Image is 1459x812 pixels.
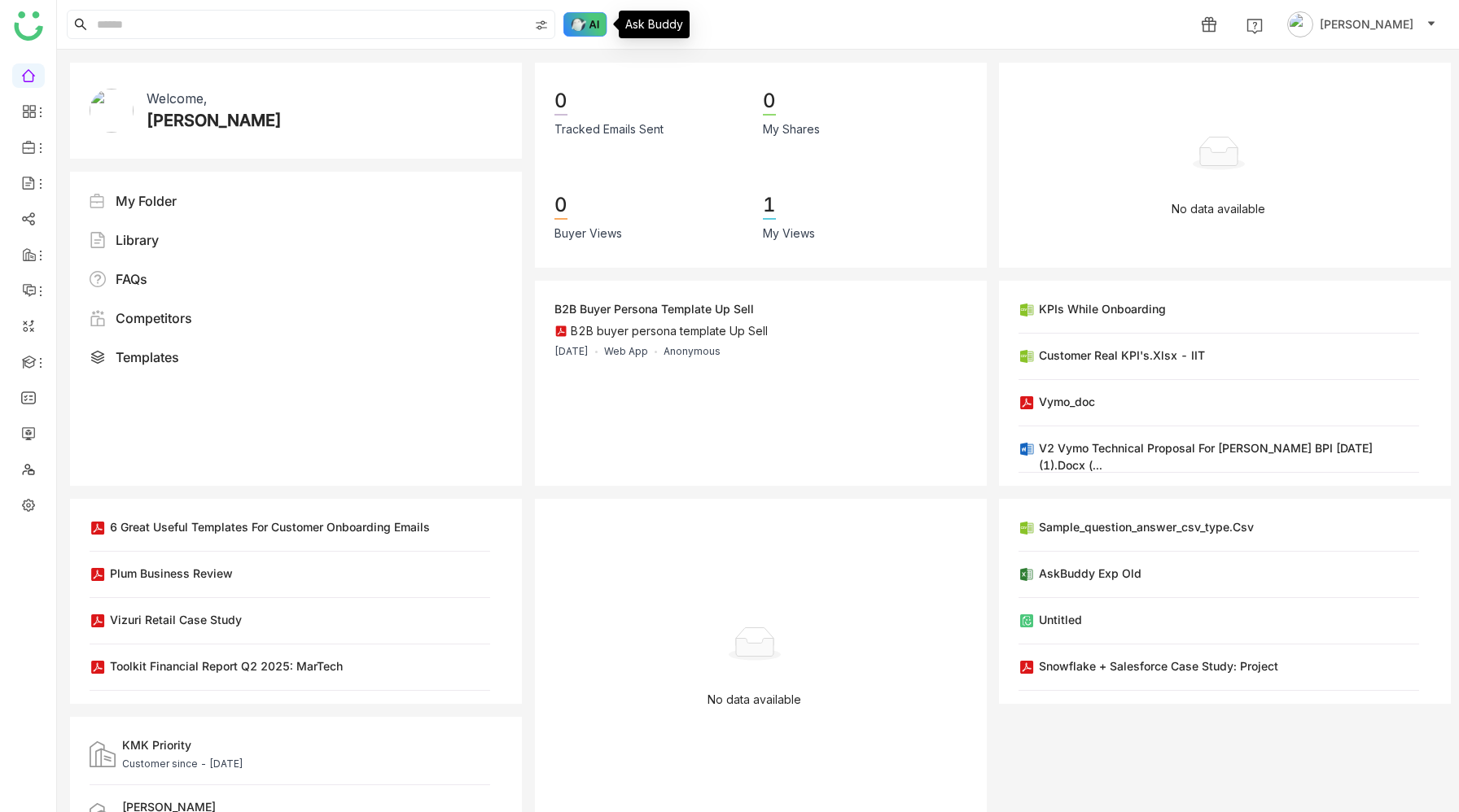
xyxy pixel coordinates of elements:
div: FAQs [116,269,147,289]
div: Competitors [116,308,192,328]
div: My Shares [763,120,820,138]
div: Templates [116,347,179,367]
div: 0 [554,88,567,116]
div: Vizuri Retail Case Study [110,611,242,628]
div: Tracked Emails Sent [554,120,664,138]
div: Customer since - [DATE] [122,757,243,771]
div: V2 Vymo Technical Proposal for [PERSON_NAME] BPI [DATE] (1).docx (... [1039,439,1419,474]
div: My Views [763,225,815,242]
div: My Folder [116,191,177,211]
div: Sample_question_answer_csv_type.csv [1039,518,1254,535]
div: 6 Great Useful Templates for Customer Onboarding Emails [110,518,430,535]
div: 1 [763,192,776,220]
div: KPIs while Onboarding [1039,300,1166,317]
p: No data available [708,691,801,709]
div: [PERSON_NAME] [147,108,282,133]
div: 0 [554,192,567,220]
div: Anonymous [664,344,721,359]
div: Plum Business Review [110,565,233,582]
img: pdf.svg [554,325,567,338]
button: [PERSON_NAME] [1284,11,1439,37]
div: B2B buyer persona template Up Sell [571,324,768,338]
div: Snowflake + Salesforce Case Study: Project [1039,657,1278,674]
div: vymo_doc [1039,393,1095,410]
img: ask-buddy-hover.svg [563,12,607,37]
img: avatar [1287,11,1313,37]
div: [DATE] [554,344,589,359]
span: [PERSON_NAME] [1320,15,1413,33]
div: Buyer Views [554,225,622,242]
div: KMK Priority [122,736,243,753]
img: 67b6c2606f57434fb845f1f2 [90,89,134,133]
img: logo [14,11,43,41]
img: help.svg [1247,18,1263,34]
p: No data available [1172,200,1265,218]
div: Library [116,230,159,250]
div: B2B buyer persona template Up Sell [554,300,754,317]
div: Web App [604,344,648,359]
div: Ask Buddy [619,11,690,38]
img: customers.svg [90,741,116,767]
div: Welcome, [147,89,207,108]
img: search-type.svg [535,19,548,32]
div: 0 [763,88,776,116]
div: Untitled [1039,611,1082,628]
div: Toolkit Financial Report Q2 2025: MarTech [110,657,343,674]
div: Customer Real KPI's.xlsx - IIT [1039,347,1205,364]
div: AskBuddy Exp old [1039,565,1141,582]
